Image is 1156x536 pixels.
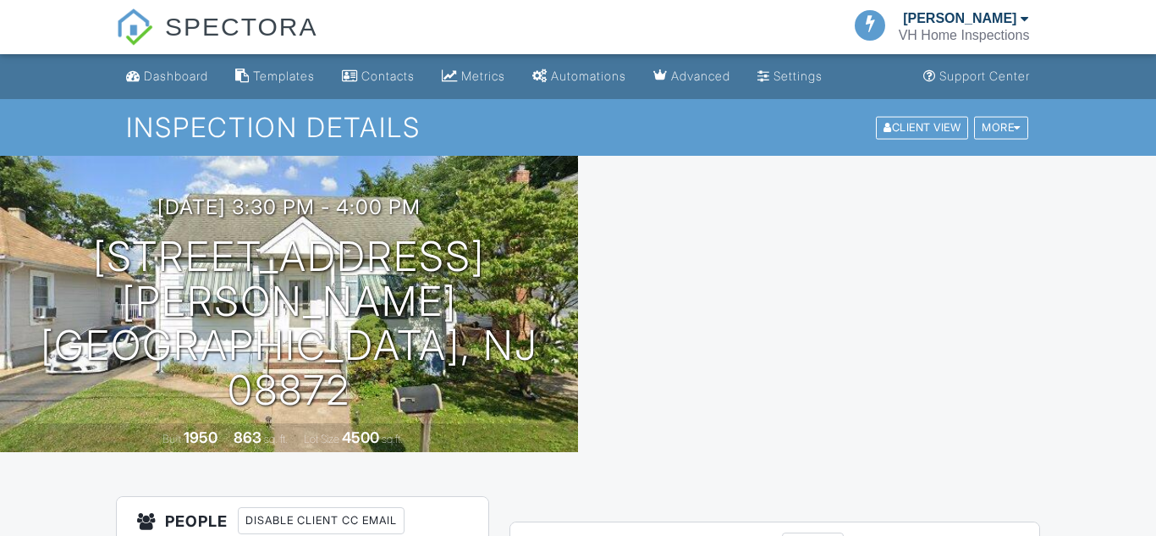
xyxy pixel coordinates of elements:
span: Lot Size [304,433,339,445]
span: Built [162,433,181,445]
div: Support Center [939,69,1030,83]
span: sq.ft. [382,433,403,445]
div: Templates [253,69,315,83]
a: Dashboard [119,61,215,92]
h1: [STREET_ADDRESS][PERSON_NAME] [GEOGRAPHIC_DATA], NJ 08872 [27,235,551,413]
a: Automations (Basic) [526,61,633,92]
a: Advanced [647,61,737,92]
h3: [DATE] 3:30 pm - 4:00 pm [157,196,421,218]
a: Templates [228,61,322,92]
div: Automations [551,69,626,83]
div: Disable Client CC Email [238,507,405,534]
a: Metrics [435,61,512,92]
a: Support Center [917,61,1037,92]
div: More [974,116,1028,139]
span: sq. ft. [264,433,288,445]
span: SPECTORA [165,8,318,44]
div: Advanced [671,69,730,83]
div: Metrics [461,69,505,83]
div: Settings [773,69,823,83]
div: VH Home Inspections [899,27,1030,44]
div: Dashboard [144,69,208,83]
a: Settings [751,61,829,92]
h1: Inspection Details [126,113,1029,142]
img: The Best Home Inspection Software - Spectora [116,8,153,46]
a: Client View [874,120,972,133]
div: Contacts [361,69,415,83]
div: 4500 [342,428,379,446]
a: SPECTORA [116,25,318,57]
div: 863 [234,428,261,446]
div: Client View [876,116,968,139]
div: [PERSON_NAME] [903,10,1016,27]
div: 1950 [184,428,217,446]
a: Contacts [335,61,421,92]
